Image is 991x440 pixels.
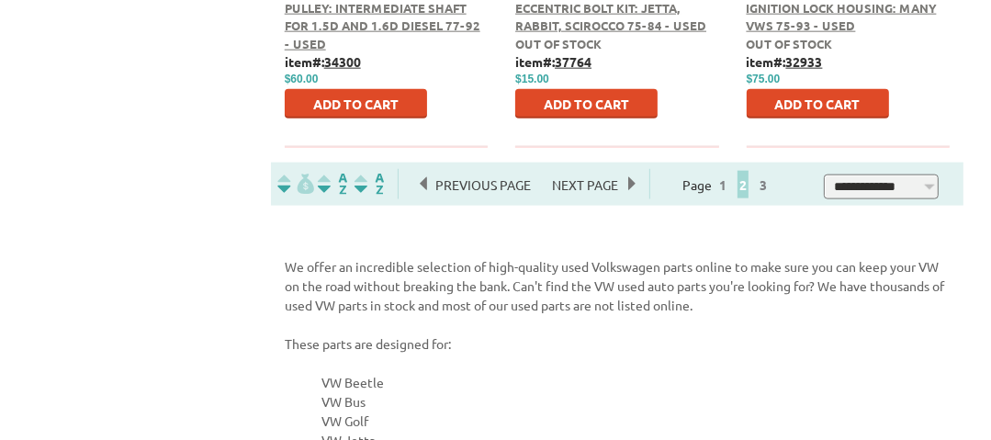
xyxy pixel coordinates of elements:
button: Add to Cart [747,89,889,118]
span: $15.00 [515,73,549,85]
u: 34300 [324,53,361,70]
button: Add to Cart [285,89,427,118]
b: item#: [515,53,591,70]
u: 32933 [786,53,823,70]
b: item#: [747,53,823,70]
span: Add to Cart [775,96,861,112]
img: Sort by Sales Rank [351,174,388,195]
p: We offer an incredible selection of high-quality used Volkswagen parts online to make sure you ca... [285,257,950,315]
u: 37764 [555,53,591,70]
span: $60.00 [285,73,319,85]
img: Sort by Headline [314,174,351,195]
span: Out of stock [515,36,602,51]
li: VW Bus [321,392,950,412]
span: Previous Page [427,171,541,198]
a: Previous Page [421,176,544,193]
span: Next Page [544,171,628,198]
span: Add to Cart [544,96,629,112]
span: $75.00 [747,73,781,85]
li: VW Golf [321,412,950,431]
button: Add to Cart [515,89,658,118]
img: filterpricelow.svg [277,174,314,195]
p: These parts are designed for: [285,334,950,354]
li: VW Beetle [321,373,950,392]
a: 3 [755,176,771,193]
b: item#: [285,53,361,70]
a: Next Page [544,176,628,193]
span: Out of stock [747,36,833,51]
span: Add to Cart [313,96,399,112]
span: 2 [738,171,749,198]
a: 1 [715,176,731,193]
div: Page [649,169,806,199]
